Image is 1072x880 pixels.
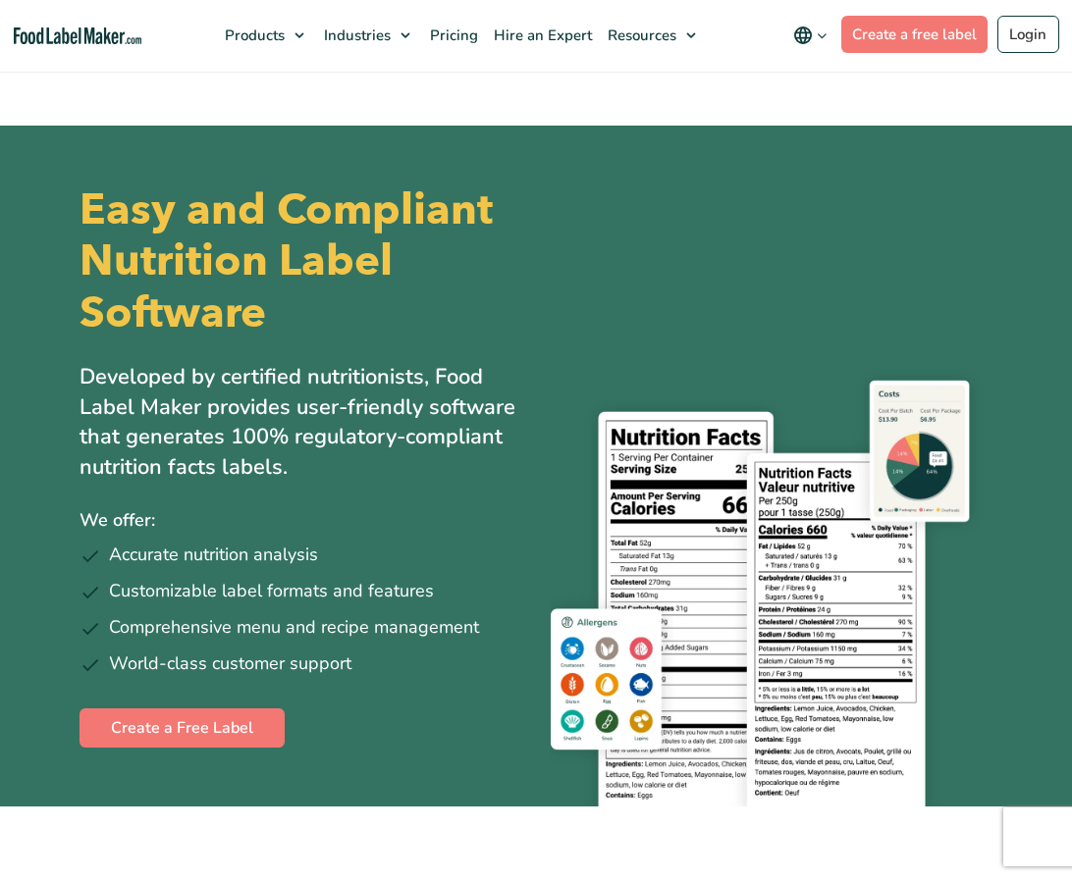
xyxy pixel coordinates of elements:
[109,542,318,568] span: Accurate nutrition analysis
[80,708,285,748] a: Create a Free Label
[318,26,393,45] span: Industries
[841,16,989,53] a: Create a free label
[602,26,678,45] span: Resources
[997,16,1059,53] a: Login
[109,578,434,604] span: Customizable label formats and features
[219,26,287,45] span: Products
[80,506,521,535] p: We offer:
[424,26,480,45] span: Pricing
[109,614,479,641] span: Comprehensive menu and recipe management
[109,650,351,677] span: World-class customer support
[80,184,521,338] h1: Easy and Compliant Nutrition Label Software
[488,26,594,45] span: Hire an Expert
[80,362,521,482] p: Developed by certified nutritionists, Food Label Maker provides user-friendly software that gener...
